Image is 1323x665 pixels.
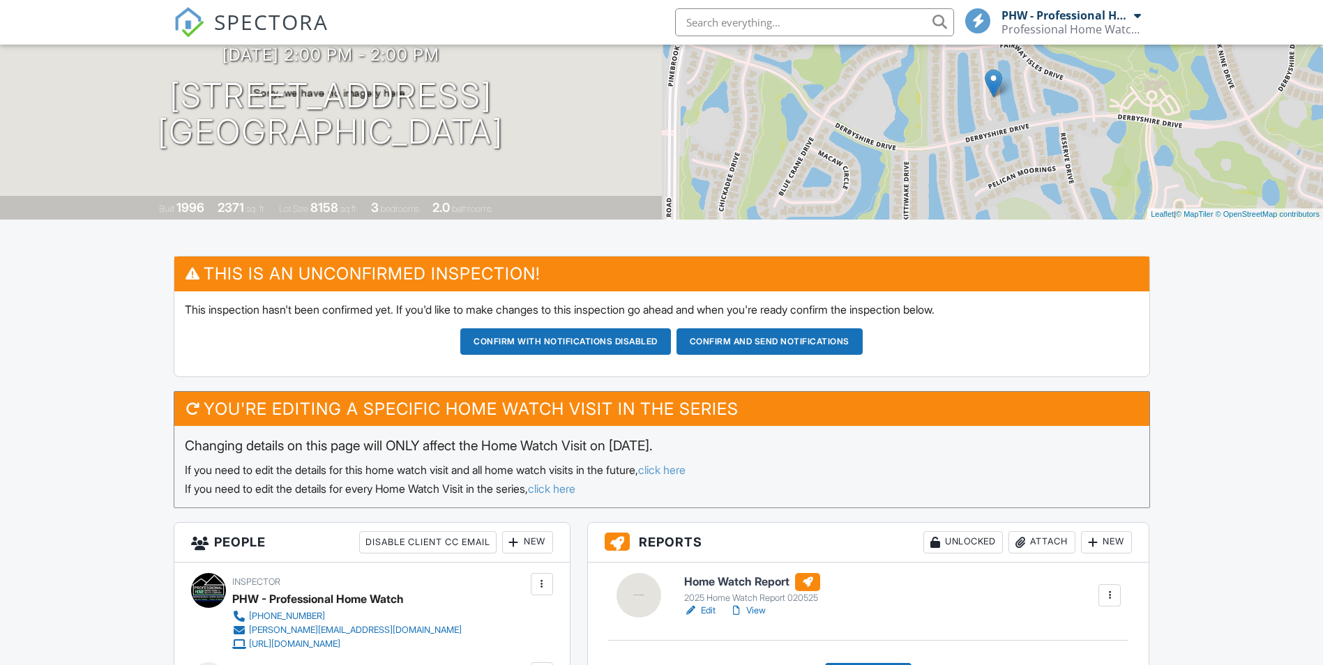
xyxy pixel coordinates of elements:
span: Changing details on this page will ONLY affect the Home Watch Visit on [DATE]. [185,437,653,454]
div: | [1147,208,1323,220]
div: 8158 [310,200,338,215]
a: [URL][DOMAIN_NAME] [232,637,462,651]
input: Search everything... [675,8,954,36]
div: [URL][DOMAIN_NAME] [249,639,340,650]
div: PHW - Professional Home Watch [1001,8,1131,22]
h3: People [174,523,570,563]
div: Professional Home Watch & Services LLC [1001,22,1141,36]
span: Inspector [232,576,280,587]
a: click here [528,482,575,496]
span: Lot Size [279,204,308,214]
div: Disable Client CC Email [359,531,497,553]
a: Edit [684,604,716,618]
p: This inspection hasn't been confirmed yet. If you'd like to make changes to this inspection go ah... [185,302,1139,317]
h3: You're editing a specific Home Watch Visit in the series [174,392,1149,426]
h6: Home Watch Report [684,573,820,591]
div: 3 [371,200,379,215]
a: SPECTORA [174,19,328,48]
span: bedrooms [381,204,419,214]
div: 2371 [218,200,244,215]
div: If you need to edit the details for this home watch visit and all home watch visits in the future, [185,462,1139,477]
button: Confirm with notifications disabled [460,328,671,355]
img: The Best Home Inspection Software - Spectora [174,7,204,38]
div: [PHONE_NUMBER] [249,611,325,622]
a: Home Watch Report 2025 Home Watch Report 020525 [684,573,820,604]
h3: This is an Unconfirmed Inspection! [174,257,1149,291]
div: Attach [1008,531,1075,553]
span: sq.ft. [340,204,358,214]
span: SPECTORA [214,7,328,36]
h1: [STREET_ADDRESS] [GEOGRAPHIC_DATA] [158,77,504,151]
div: 2.0 [432,200,450,215]
div: New [502,531,553,553]
a: Leaflet [1151,210,1174,218]
h3: [DATE] 2:00 pm - 2:00 pm [222,45,439,64]
h3: Reports [588,523,1149,563]
div: New [1081,531,1132,553]
div: Unlocked [923,531,1003,553]
a: © MapTiler [1176,210,1214,218]
div: If you need to edit the details for every Home Watch Visit in the series, [185,481,1139,496]
div: PHW - Professional Home Watch [232,588,404,609]
div: 1996 [176,200,204,215]
div: [PERSON_NAME][EMAIL_ADDRESS][DOMAIN_NAME] [249,625,462,636]
a: [PERSON_NAME][EMAIL_ADDRESS][DOMAIN_NAME] [232,623,462,637]
button: Confirm and send notifications [676,328,863,355]
a: [PHONE_NUMBER] [232,609,462,623]
span: sq. ft. [246,204,266,214]
a: © OpenStreetMap contributors [1216,210,1320,218]
span: bathrooms [452,204,492,214]
span: Built [159,204,174,214]
a: View [729,604,766,618]
a: click here [638,463,686,477]
div: 2025 Home Watch Report 020525 [684,593,820,604]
